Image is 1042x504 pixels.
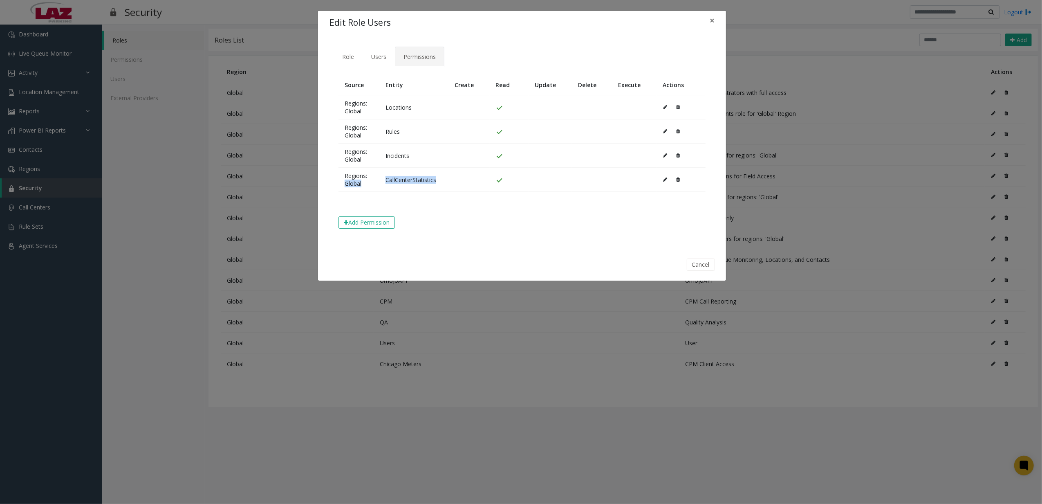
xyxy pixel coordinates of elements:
td: Incidents [379,144,448,168]
img: check_green.svg [496,177,503,184]
td: Regions: Global [338,144,379,168]
button: Add Permission [338,216,395,229]
button: Close [704,11,720,31]
img: check_green.svg [496,129,503,135]
td: Locations [379,95,448,119]
h4: Edit Role Users [329,16,391,29]
ul: Tabs [334,47,710,61]
th: Entity [379,75,448,95]
td: Regions: Global [338,119,379,144]
th: Delete [572,75,612,95]
td: Regions: Global [338,95,379,119]
th: Execute [612,75,657,95]
th: Source [338,75,379,95]
span: Role [342,53,354,61]
td: Rules [379,119,448,144]
td: CallCenterStatistics [379,168,448,192]
th: Create [448,75,490,95]
span: × [710,15,715,26]
th: Actions [657,75,706,95]
img: check_green.svg [496,153,503,160]
img: check_green.svg [496,105,503,111]
span: Permissions [403,53,436,61]
button: Cancel [687,259,715,271]
th: Read [490,75,529,95]
td: Regions: Global [338,168,379,192]
span: Users [371,53,386,61]
th: Update [529,75,572,95]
